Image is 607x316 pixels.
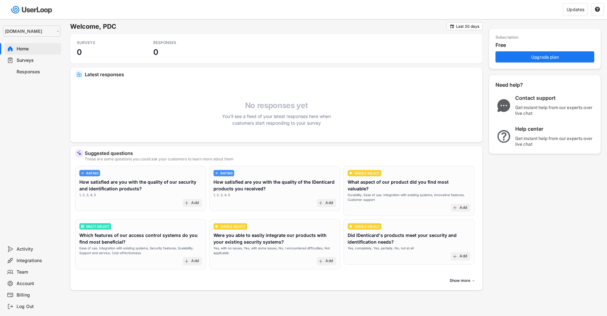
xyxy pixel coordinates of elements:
[219,113,334,126] div: You'll see a feed of your latest responses here when customers start responding to your survey
[450,24,454,29] button: 
[79,246,202,255] div: Ease of use, Integration with existing systems, Security features, Scalability, Support and servi...
[77,72,82,77] img: IncomingMajor.svg
[17,281,59,287] div: Account
[77,40,134,45] div: SURVEYS
[355,225,380,228] div: SINGLE SELECT
[595,6,600,12] text: 
[213,179,336,192] div: How satisfied are you with the quality of the IDenticard products you received?
[153,40,211,45] div: RESPONSES
[567,7,584,12] div: Updates
[495,51,594,62] button: Upgrade plan
[459,205,467,210] div: Add
[85,157,478,161] div: These are some questions you could ask your customers to learn more about them
[459,254,467,259] div: Add
[349,172,352,175] img: CircleTickMinorWhite.svg
[515,136,595,147] div: Get instant help from our experts over live chat
[17,46,59,52] div: Home
[153,47,158,57] h3: 0
[447,276,478,285] button: Show more →
[215,225,218,228] img: CircleTickMinorWhite.svg
[348,232,470,245] div: Did IDenticard's products meet your security and identification needs?
[79,179,202,192] div: How satisfied are you with the quality of our security and identification products?
[515,105,595,116] div: Get instant help from our experts over live chat
[220,172,233,175] div: RATING
[213,232,336,245] div: Were you able to easily integrate our products with your existing security systems?
[355,172,380,175] div: SINGLE SELECT
[81,225,84,228] img: ListMajor.svg
[495,35,518,40] div: Subscription
[325,259,333,264] div: Add
[79,193,96,197] div: 1, 2, 3, 4, 5
[215,172,218,175] img: AdjustIcon.svg
[495,130,512,143] img: QuestionMarkInverseMajor.svg
[86,172,98,175] div: RATING
[220,225,246,228] div: SINGLE SELECT
[77,47,82,57] h3: 0
[17,292,59,298] div: Billing
[191,259,199,264] div: Add
[17,258,59,264] div: Integrations
[17,69,59,75] div: Responses
[456,25,479,28] div: Last 30 days
[70,22,447,31] h6: Welcome, PDC
[595,7,600,12] button: 
[348,246,414,251] div: Yes, completely, Yes, partially, No, not at all
[86,225,110,228] div: MULTI SELECT
[348,179,470,192] div: What aspect of our product did you find most valuable?
[348,193,470,202] div: Durability, Ease of use, Integration with existing systems, Innovative features, Customer support
[17,246,59,252] div: Activity
[77,151,82,156] img: MagicMajor%20%28Purple%29.svg
[349,225,352,228] img: CircleTickMinorWhite.svg
[81,172,84,175] img: AdjustIcon.svg
[191,201,199,206] div: Add
[10,3,54,16] img: userloop-logo-01.svg
[17,57,59,63] div: Surveys
[495,82,540,88] div: Need help?
[17,304,59,310] div: Log Out
[85,151,478,156] div: Suggested questions
[515,126,595,132] div: Help center
[325,201,333,206] div: Add
[495,99,512,112] img: ChatMajor.svg
[85,72,478,77] div: Latest responses
[79,232,202,245] div: Which features of our access control systems do you find most beneficial?
[450,24,454,29] text: 
[515,95,595,101] div: Contact support
[219,101,334,110] h4: No responses yet
[213,246,336,255] div: Yes, with no issues, Yes, with some issues, No, I encountered difficulties, Not applicable
[495,42,597,48] div: Free
[17,269,59,275] div: Team
[213,193,230,197] div: 1, 2, 3, 4, 5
